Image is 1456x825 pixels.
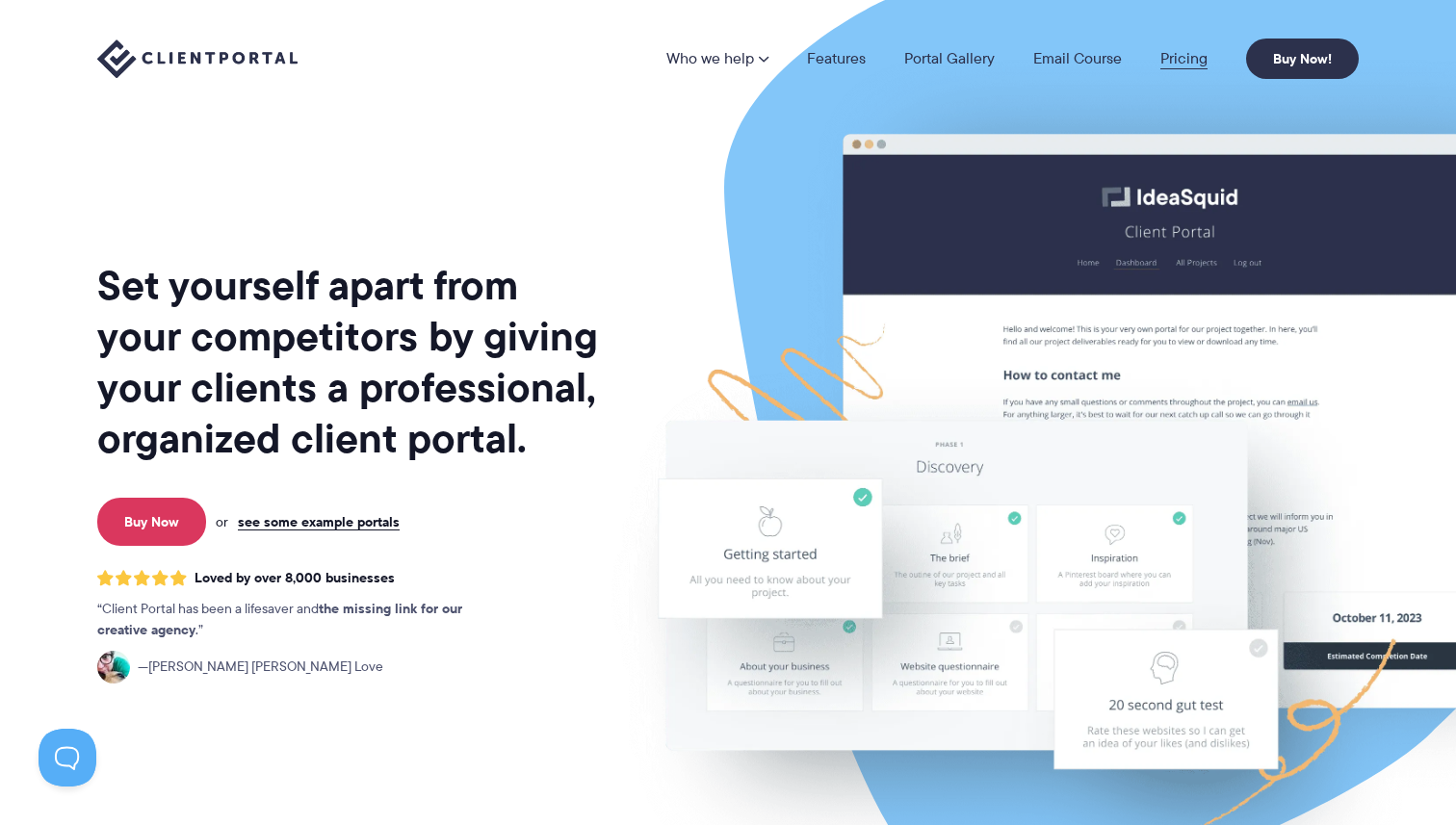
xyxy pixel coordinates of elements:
[39,729,96,786] iframe: Toggle Customer Support
[666,51,768,66] a: Who we help
[97,498,206,546] a: Buy Now
[97,598,462,640] strong: the missing link for our creative agency
[904,51,995,66] a: Portal Gallery
[138,657,383,678] span: [PERSON_NAME] [PERSON_NAME] Love
[97,599,502,641] p: Client Portal has been a lifesaver and .
[807,51,866,66] a: Features
[97,260,602,464] h1: Set yourself apart from your competitors by giving your clients a professional, organized client ...
[238,513,400,530] a: see some example portals
[216,513,228,530] span: or
[1246,39,1359,79] a: Buy Now!
[1160,51,1208,66] a: Pricing
[1033,51,1122,66] a: Email Course
[195,570,395,586] span: Loved by over 8,000 businesses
